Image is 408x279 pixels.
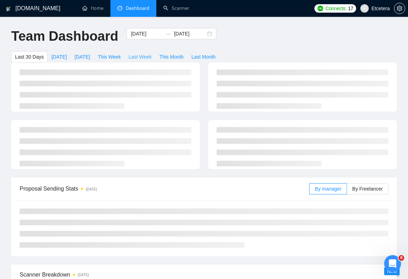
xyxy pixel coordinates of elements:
[48,51,71,62] button: [DATE]
[188,51,219,62] button: Last Month
[11,28,118,45] h1: Team Dashboard
[71,51,94,62] button: [DATE]
[318,6,323,11] img: upwork-logo.png
[348,5,353,12] span: 17
[98,53,121,61] span: This Week
[82,5,103,11] a: homeHome
[11,51,48,62] button: Last 30 Days
[165,31,171,36] span: to
[362,6,367,11] span: user
[156,51,188,62] button: This Month
[394,3,405,14] button: setting
[159,53,184,61] span: This Month
[131,30,163,38] input: Start date
[384,255,401,272] iframe: Intercom live chat
[125,51,156,62] button: Last Week
[326,5,347,12] span: Connects:
[394,6,405,11] span: setting
[52,53,67,61] span: [DATE]
[165,31,171,36] span: swap-right
[15,53,44,61] span: Last 30 Days
[315,186,341,192] span: By manager
[20,184,309,193] span: Proposal Sending Stats
[117,6,122,11] span: dashboard
[20,270,388,279] span: Scanner Breakdown
[352,186,383,192] span: By Freelancer
[129,53,152,61] span: Last Week
[163,5,189,11] a: searchScanner
[399,255,404,261] span: 8
[174,30,206,38] input: End date
[6,3,11,14] img: logo
[191,53,216,61] span: Last Month
[75,53,90,61] span: [DATE]
[86,187,97,191] time: [DATE]
[126,5,149,11] span: Dashboard
[387,268,397,274] span: New
[394,6,405,11] a: setting
[94,51,125,62] button: This Week
[78,273,89,277] time: [DATE]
